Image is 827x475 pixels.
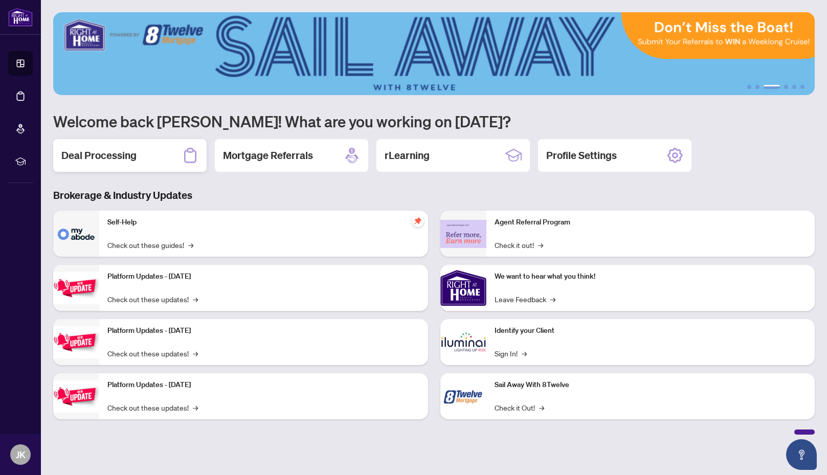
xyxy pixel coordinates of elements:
[107,217,420,228] p: Self-Help
[495,271,807,282] p: We want to hear what you think!
[786,439,817,470] button: Open asap
[440,373,486,419] img: Sail Away With 8Twelve
[495,293,555,305] a: Leave Feedback→
[53,111,815,131] h1: Welcome back [PERSON_NAME]! What are you working on [DATE]?
[440,319,486,365] img: Identify your Client
[800,85,804,89] button: 6
[107,325,420,336] p: Platform Updates - [DATE]
[764,85,780,89] button: 3
[193,348,198,359] span: →
[495,402,544,413] a: Check it Out!→
[8,8,33,27] img: logo
[53,326,99,358] img: Platform Updates - July 8, 2025
[107,379,420,391] p: Platform Updates - [DATE]
[53,12,815,95] img: Slide 2
[412,215,424,227] span: pushpin
[53,188,815,202] h3: Brokerage & Industry Updates
[107,271,420,282] p: Platform Updates - [DATE]
[193,293,198,305] span: →
[223,148,313,163] h2: Mortgage Referrals
[495,239,543,251] a: Check it out!→
[53,272,99,304] img: Platform Updates - July 21, 2025
[495,217,807,228] p: Agent Referral Program
[495,348,527,359] a: Sign In!→
[747,85,751,89] button: 1
[495,379,807,391] p: Sail Away With 8Twelve
[755,85,759,89] button: 2
[107,402,198,413] a: Check out these updates!→
[53,211,99,257] img: Self-Help
[188,239,193,251] span: →
[16,447,26,462] span: JK
[550,293,555,305] span: →
[193,402,198,413] span: →
[107,239,193,251] a: Check out these guides!→
[107,293,198,305] a: Check out these updates!→
[792,85,796,89] button: 5
[53,380,99,413] img: Platform Updates - June 23, 2025
[440,220,486,248] img: Agent Referral Program
[546,148,617,163] h2: Profile Settings
[495,325,807,336] p: Identify your Client
[539,402,544,413] span: →
[522,348,527,359] span: →
[440,265,486,311] img: We want to hear what you think!
[784,85,788,89] button: 4
[107,348,198,359] a: Check out these updates!→
[538,239,543,251] span: →
[61,148,137,163] h2: Deal Processing
[385,148,430,163] h2: rLearning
